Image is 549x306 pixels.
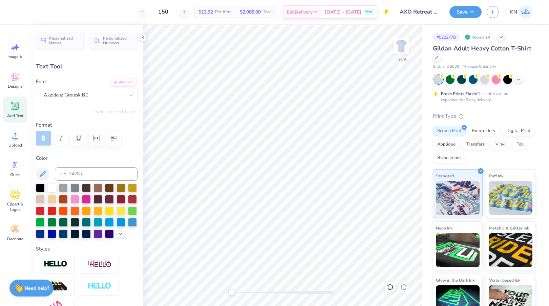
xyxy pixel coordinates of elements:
[433,64,444,70] span: Gildan
[433,126,466,136] div: Screen Print
[436,172,454,179] span: Standard
[433,44,531,52] span: Gildan Adult Heavy Cotton T-Shirt
[240,8,261,16] span: $2,088.00
[36,121,138,129] label: Format
[433,33,460,41] div: # 522277B
[510,8,517,16] span: KN
[433,112,535,120] div: Print Type
[395,5,444,19] input: Untitled Design
[489,233,533,267] img: Metallic & Glitter Ink
[8,143,22,148] span: Upload
[325,8,361,16] span: [DATE] - [DATE]
[8,84,23,89] span: Designs
[36,62,138,71] div: Text Tool
[502,126,535,136] div: Digital Print
[36,154,138,162] label: Color
[287,8,313,16] span: Est. Delivery
[436,224,452,232] span: Neon Ink
[7,113,23,118] span: Add Text
[519,5,532,19] img: Kayleigh Nario
[491,139,510,150] div: Vinyl
[395,39,408,53] img: Front
[10,172,21,177] span: Greek
[449,6,482,18] button: Save
[365,9,372,14] span: Free
[103,36,133,45] span: Personalized Numbers
[433,139,460,150] div: Applique
[441,91,477,96] strong: Fresh Prints Flash:
[447,64,459,70] span: # G500
[36,78,46,86] label: Font
[433,153,466,163] div: Rhinestones
[436,233,480,267] img: Neon Ink
[489,277,520,284] span: Water based Ink
[441,91,524,103] div: This color can be expedited for 5 day delivery.
[463,33,494,41] div: Revision 4
[198,8,213,16] span: $13.92
[215,8,232,16] span: Per Item
[462,139,489,150] div: Transfers
[436,277,474,284] span: Glow in the Dark Ink
[49,36,80,45] span: Personalized Names
[468,126,500,136] div: Embroidery
[7,54,23,60] span: Image AI
[489,224,529,232] span: Metallic & Glitter Ink
[90,33,138,48] button: Personalized Numbers
[489,172,503,179] span: Puff Ink
[397,56,406,62] div: Front
[463,64,497,70] span: Minimum Order: 24 +
[512,139,528,150] div: Foil
[150,6,176,18] input: – –
[507,5,535,19] a: KN
[36,33,84,48] button: Personalized Names
[263,8,273,16] span: Total
[95,109,138,114] button: Switch to Greek Letters
[228,289,235,296] div: Accessibility label
[110,78,138,87] button: Add Font
[489,181,533,215] img: Puff Ink
[55,167,138,181] input: e.g. 7428 c
[436,181,480,215] img: Standard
